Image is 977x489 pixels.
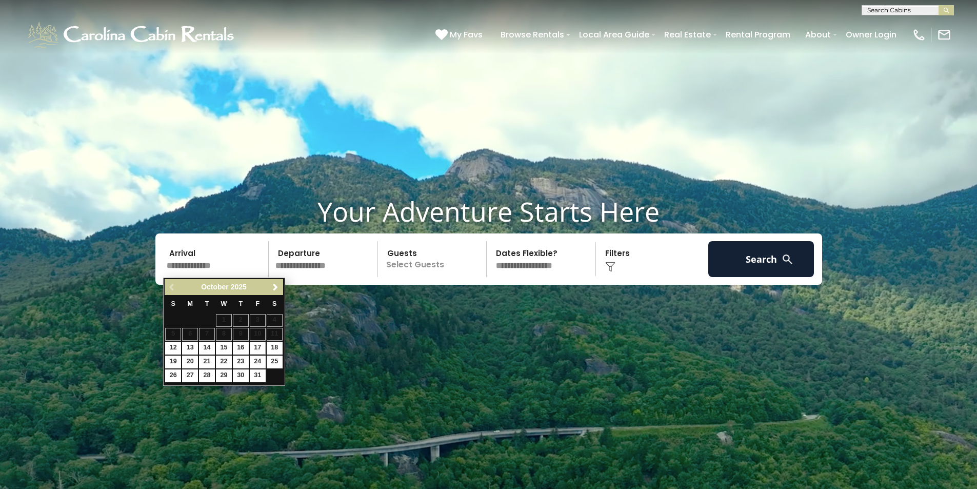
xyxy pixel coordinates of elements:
span: Friday [255,300,260,307]
img: search-regular-white.png [781,253,794,266]
a: 19 [165,356,181,368]
p: Select Guests [381,241,487,277]
a: 29 [216,369,232,382]
a: 27 [182,369,198,382]
a: About [800,26,836,44]
a: 25 [267,356,283,368]
a: Rental Program [721,26,795,44]
a: 24 [250,356,266,368]
a: 21 [199,356,215,368]
a: Owner Login [841,26,902,44]
a: 20 [182,356,198,368]
span: Wednesday [221,300,227,307]
a: Real Estate [659,26,716,44]
a: 13 [182,342,198,355]
a: 17 [250,342,266,355]
a: Local Area Guide [574,26,654,44]
a: 15 [216,342,232,355]
img: phone-regular-white.png [912,28,926,42]
a: My Favs [435,28,485,42]
a: Next [269,281,282,294]
span: October [201,283,229,291]
a: 14 [199,342,215,355]
span: My Favs [450,28,483,41]
a: 28 [199,369,215,382]
span: Sunday [171,300,175,307]
a: 22 [216,356,232,368]
span: Thursday [239,300,243,307]
a: 30 [233,369,249,382]
span: Next [271,283,280,291]
a: 26 [165,369,181,382]
span: Monday [187,300,193,307]
a: 18 [267,342,283,355]
button: Search [708,241,814,277]
a: 12 [165,342,181,355]
a: 31 [250,369,266,382]
a: 16 [233,342,249,355]
span: Saturday [272,300,276,307]
img: filter--v1.png [605,262,615,272]
span: Tuesday [205,300,209,307]
a: Browse Rentals [495,26,569,44]
a: 23 [233,356,249,368]
img: White-1-1-2.png [26,19,238,50]
h1: Your Adventure Starts Here [8,195,969,227]
span: 2025 [231,283,247,291]
img: mail-regular-white.png [937,28,951,42]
